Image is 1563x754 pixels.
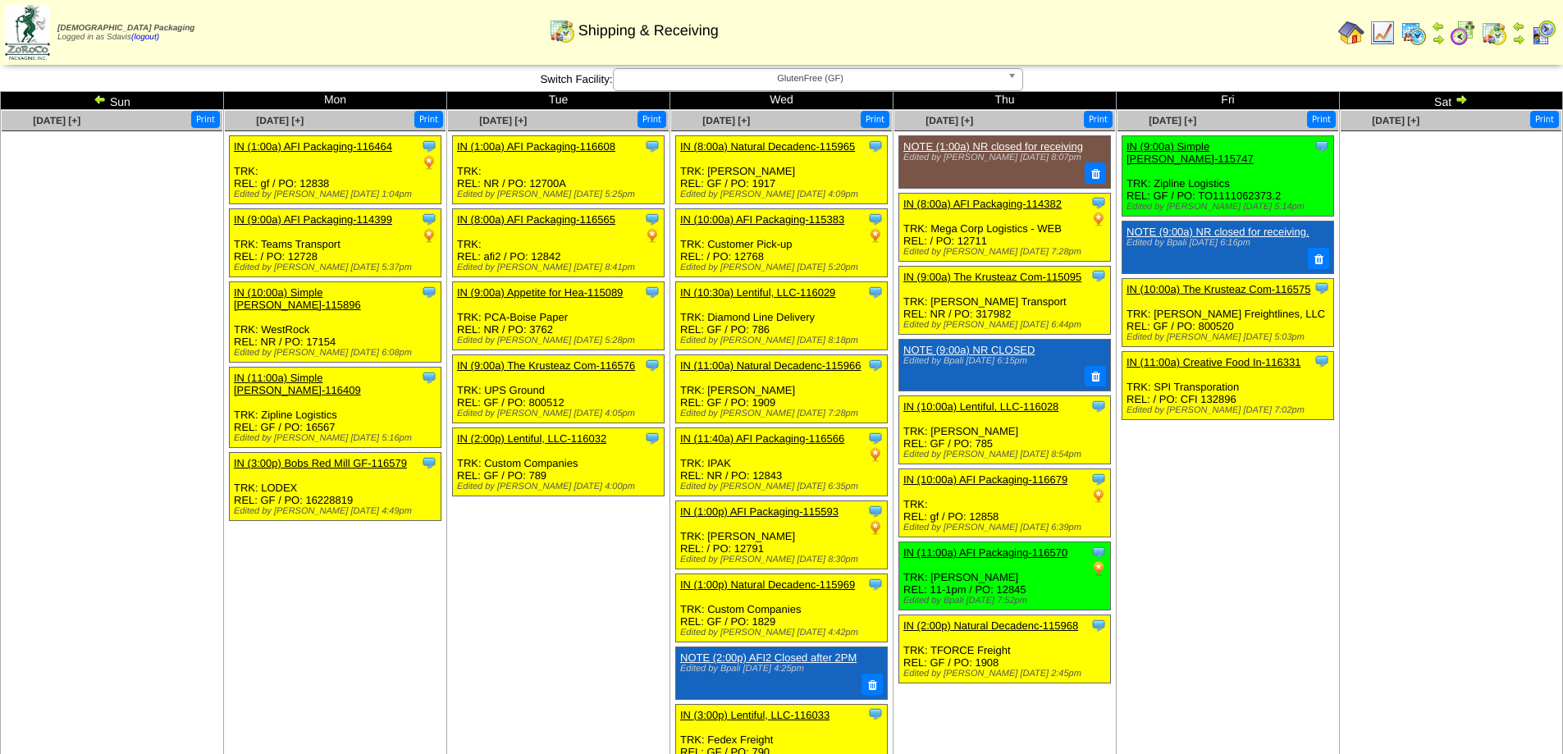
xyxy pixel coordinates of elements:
[453,355,665,423] div: TRK: UPS Ground REL: GF / PO: 800512
[644,227,660,244] img: PO
[457,409,664,418] div: Edited by [PERSON_NAME] [DATE] 4:05pm
[676,209,888,277] div: TRK: Customer Pick-up REL: / PO: 12768
[899,396,1111,464] div: TRK: [PERSON_NAME] REL: GF / PO: 785
[676,355,888,423] div: TRK: [PERSON_NAME] REL: GF / PO: 1909
[131,33,159,42] a: (logout)
[1127,202,1333,212] div: Edited by [PERSON_NAME] [DATE] 5:14pm
[925,115,973,126] span: [DATE] [+]
[1122,278,1334,346] div: TRK: [PERSON_NAME] Freightlines, LLC REL: GF / PO: 800520
[1090,211,1107,227] img: PO
[1372,115,1419,126] a: [DATE] [+]
[230,368,441,448] div: TRK: Zipline Logistics REL: GF / PO: 16567
[680,359,861,372] a: IN (11:00a) Natural Decadenc-115966
[457,140,615,153] a: IN (1:00a) AFI Packaging-116608
[1369,20,1396,46] img: line_graph.gif
[644,357,660,373] img: Tooltip
[1090,398,1107,414] img: Tooltip
[867,430,884,446] img: Tooltip
[1314,353,1330,369] img: Tooltip
[861,111,889,128] button: Print
[234,457,407,469] a: IN (3:00p) Bobs Red Mill GF-116579
[1481,20,1507,46] img: calendarinout.gif
[903,153,1102,162] div: Edited by [PERSON_NAME] [DATE] 8:07pm
[33,115,80,126] a: [DATE] [+]
[1314,138,1330,154] img: Tooltip
[1090,544,1107,560] img: Tooltip
[899,193,1111,261] div: TRK: Mega Corp Logistics - WEB REL: / PO: 12711
[867,138,884,154] img: Tooltip
[1,92,224,110] td: Sun
[234,433,441,443] div: Edited by [PERSON_NAME] [DATE] 5:16pm
[421,227,437,244] img: PO
[903,619,1078,632] a: IN (2:00p) Natural Decadenc-115968
[453,209,665,277] div: TRK: REL: afi2 / PO: 12842
[1090,617,1107,633] img: Tooltip
[676,136,888,204] div: TRK: [PERSON_NAME] REL: GF / PO: 1917
[1085,366,1106,387] button: Delete Note
[644,138,660,154] img: Tooltip
[234,286,361,311] a: IN (10:00a) Simple [PERSON_NAME]-115896
[680,263,887,272] div: Edited by [PERSON_NAME] [DATE] 5:20pm
[1085,162,1106,184] button: Delete Note
[903,140,1083,153] a: NOTE (1:00a) NR closed for receiving
[867,519,884,536] img: PO
[421,211,437,227] img: Tooltip
[903,546,1067,559] a: IN (11:00a) AFI Packaging-116570
[680,190,887,199] div: Edited by [PERSON_NAME] [DATE] 4:09pm
[191,111,220,128] button: Print
[1090,471,1107,487] img: Tooltip
[893,92,1117,110] td: Thu
[1450,20,1476,46] img: calendarblend.gif
[867,706,884,722] img: Tooltip
[903,356,1102,366] div: Edited by Bpali [DATE] 6:15pm
[899,469,1111,537] div: TRK: REL: gf / PO: 12858
[903,523,1110,532] div: Edited by [PERSON_NAME] [DATE] 6:39pm
[1084,111,1113,128] button: Print
[94,93,107,106] img: arrowleft.gif
[899,542,1111,610] div: TRK: [PERSON_NAME] REL: 11-1pm / PO: 12845
[680,432,844,445] a: IN (11:40a) AFI Packaging-116566
[676,428,888,496] div: TRK: IPAK REL: NR / PO: 12843
[230,282,441,363] div: TRK: WestRock REL: NR / PO: 17154
[680,709,829,721] a: IN (3:00p) Lentiful, LLC-116033
[903,247,1110,257] div: Edited by [PERSON_NAME] [DATE] 7:28pm
[1090,267,1107,284] img: Tooltip
[680,336,887,345] div: Edited by [PERSON_NAME] [DATE] 8:18pm
[421,154,437,171] img: PO
[1127,140,1254,165] a: IN (9:00a) Simple [PERSON_NAME]-115747
[702,115,750,126] a: [DATE] [+]
[1090,194,1107,211] img: Tooltip
[234,263,441,272] div: Edited by [PERSON_NAME] [DATE] 5:37pm
[234,372,361,396] a: IN (11:00a) Simple [PERSON_NAME]-116409
[867,576,884,592] img: Tooltip
[421,369,437,386] img: Tooltip
[230,136,441,204] div: TRK: REL: gf / PO: 12838
[1090,560,1107,577] img: PO
[1338,20,1364,46] img: home.gif
[867,446,884,463] img: PO
[5,5,50,60] img: zoroco-logo-small.webp
[256,115,304,126] a: [DATE] [+]
[447,92,670,110] td: Tue
[903,320,1110,330] div: Edited by [PERSON_NAME] [DATE] 6:44pm
[676,501,888,569] div: TRK: [PERSON_NAME] REL: / PO: 12791
[578,22,719,39] span: Shipping & Receiving
[644,430,660,446] img: Tooltip
[644,211,660,227] img: Tooltip
[230,453,441,521] div: TRK: LODEX REL: GF / PO: 16228819
[1340,92,1563,110] td: Sat
[680,482,887,491] div: Edited by [PERSON_NAME] [DATE] 6:35pm
[676,574,888,642] div: TRK: Custom Companies REL: GF / PO: 1829
[1149,115,1196,126] a: [DATE] [+]
[234,348,441,358] div: Edited by [PERSON_NAME] [DATE] 6:08pm
[1432,20,1445,33] img: arrowleft.gif
[903,198,1062,210] a: IN (8:00a) AFI Packaging-114382
[479,115,527,126] a: [DATE] [+]
[457,190,664,199] div: Edited by [PERSON_NAME] [DATE] 5:25pm
[1090,487,1107,504] img: PO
